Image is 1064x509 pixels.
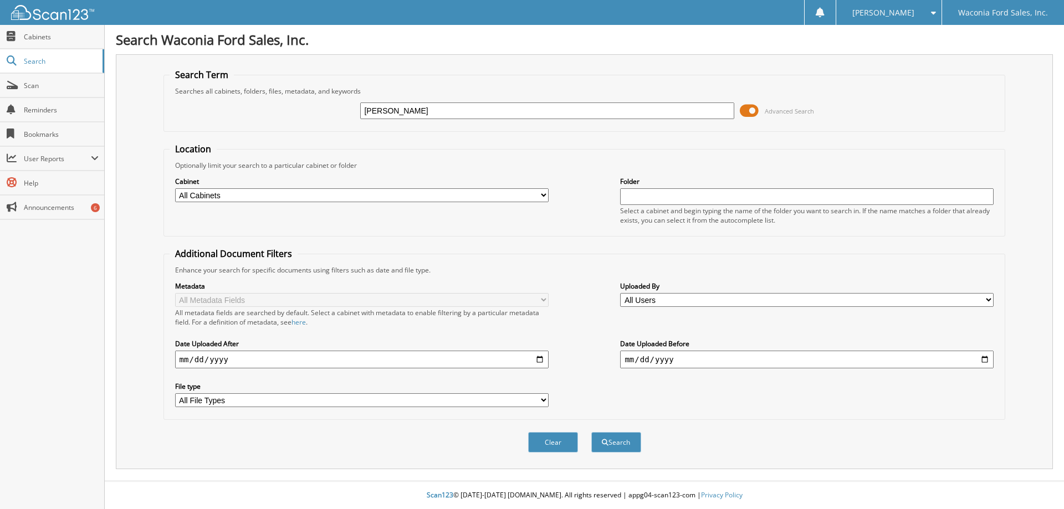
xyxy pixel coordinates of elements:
label: Uploaded By [620,281,994,291]
legend: Additional Document Filters [170,248,298,260]
span: Scan [24,81,99,90]
h1: Search Waconia Ford Sales, Inc. [116,30,1053,49]
input: end [620,351,994,368]
iframe: Chat Widget [1009,456,1064,509]
div: Enhance your search for specific documents using filters such as date and file type. [170,265,1000,275]
div: Searches all cabinets, folders, files, metadata, and keywords [170,86,1000,96]
div: 6 [91,203,100,212]
span: Help [24,178,99,188]
span: Waconia Ford Sales, Inc. [958,9,1048,16]
img: scan123-logo-white.svg [11,5,94,20]
span: Announcements [24,203,99,212]
label: Metadata [175,281,549,291]
a: Privacy Policy [701,490,743,500]
button: Search [591,432,641,453]
span: Advanced Search [765,107,814,115]
div: Select a cabinet and begin typing the name of the folder you want to search in. If the name match... [620,206,994,225]
label: Date Uploaded After [175,339,549,348]
span: Scan123 [427,490,453,500]
label: Cabinet [175,177,549,186]
span: [PERSON_NAME] [852,9,914,16]
div: Optionally limit your search to a particular cabinet or folder [170,161,1000,170]
span: User Reports [24,154,91,163]
span: Cabinets [24,32,99,42]
span: Bookmarks [24,130,99,139]
div: All metadata fields are searched by default. Select a cabinet with metadata to enable filtering b... [175,308,549,327]
label: Date Uploaded Before [620,339,994,348]
legend: Location [170,143,217,155]
div: © [DATE]-[DATE] [DOMAIN_NAME]. All rights reserved | appg04-scan123-com | [105,482,1064,509]
input: start [175,351,549,368]
span: Reminders [24,105,99,115]
label: Folder [620,177,994,186]
label: File type [175,382,549,391]
legend: Search Term [170,69,234,81]
a: here [291,317,306,327]
span: Search [24,56,97,66]
button: Clear [528,432,578,453]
